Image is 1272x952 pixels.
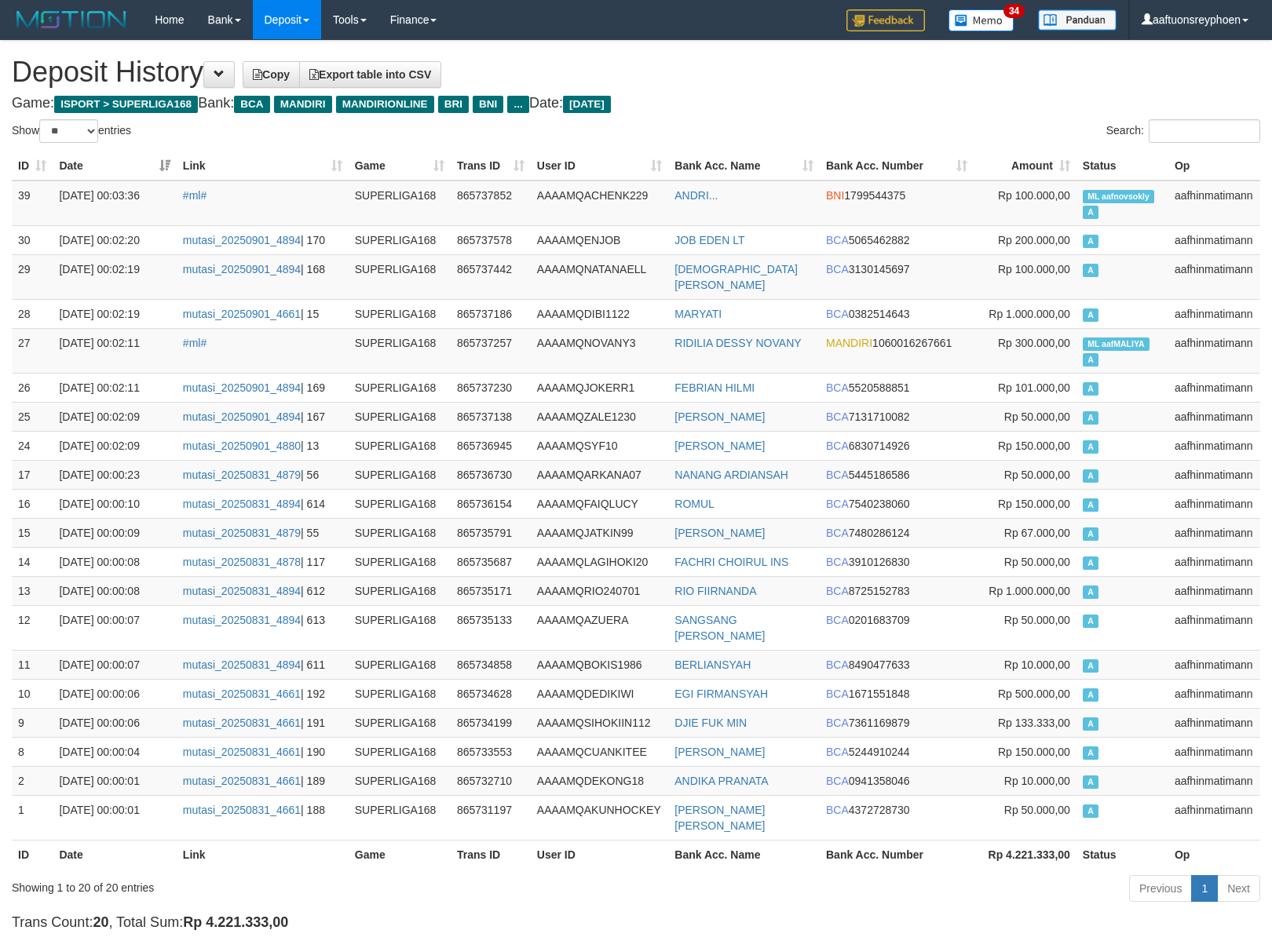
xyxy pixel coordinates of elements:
[177,518,349,547] td: | 55
[1168,679,1260,708] td: aafhinmatimann
[531,795,668,840] td: AAAAMQAKUNHOCKEY
[12,840,53,869] th: ID
[1083,382,1098,396] span: Approved
[826,746,849,758] span: BCA
[1004,527,1070,539] span: Rp 67.000,00
[1083,556,1098,570] span: Approved
[12,766,53,795] td: 2
[1168,373,1260,402] td: aafhinmatimann
[1168,650,1260,679] td: aafhinmatimann
[183,469,301,481] a: mutasi_20250831_4879
[820,373,974,402] td: 5520588851
[39,119,98,143] select: Showentries
[183,440,301,452] a: mutasi_20250901_4880
[53,254,176,299] td: [DATE] 00:02:19
[12,489,53,518] td: 16
[12,8,131,31] img: MOTION_logo.png
[826,614,849,626] span: BCA
[531,299,668,328] td: AAAAMQDIBI1122
[674,775,768,787] a: ANDIKA PRANATA
[349,373,451,402] td: SUPERLIGA168
[349,679,451,708] td: SUPERLIGA168
[531,650,668,679] td: AAAAMQBOKIS1986
[349,518,451,547] td: SUPERLIGA168
[1168,605,1260,650] td: aafhinmatimann
[1083,615,1098,628] span: Approved
[349,225,451,254] td: SUPERLIGA168
[507,96,528,113] span: ...
[349,181,451,226] td: SUPERLIGA168
[177,766,349,795] td: | 189
[820,402,974,431] td: 7131710082
[1083,264,1098,277] span: Approved
[1168,151,1260,181] th: Op
[349,254,451,299] td: SUPERLIGA168
[451,576,531,605] td: 865735171
[1168,737,1260,766] td: aafhinmatimann
[12,96,1260,111] h4: Game: Bank: Date:
[451,299,531,328] td: 865737186
[674,746,765,758] a: [PERSON_NAME]
[531,576,668,605] td: AAAAMQRIO240701
[451,489,531,518] td: 865736154
[349,151,451,181] th: Game: activate to sort column ascending
[674,717,747,729] a: DJIE FUK MIN
[1168,254,1260,299] td: aafhinmatimann
[1168,576,1260,605] td: aafhinmatimann
[1106,119,1260,143] label: Search:
[349,737,451,766] td: SUPERLIGA168
[54,96,198,113] span: ISPORT > SUPERLIGA168
[531,737,668,766] td: AAAAMQCUANKITEE
[53,650,176,679] td: [DATE] 00:00:07
[1168,460,1260,489] td: aafhinmatimann
[451,795,531,840] td: 865731197
[674,263,798,291] a: [DEMOGRAPHIC_DATA][PERSON_NAME]
[473,96,503,113] span: BNI
[451,708,531,737] td: 865734199
[1168,766,1260,795] td: aafhinmatimann
[998,381,1070,394] span: Rp 101.000,00
[1083,337,1150,351] span: Manually Linked by aafMALIYA
[826,527,849,539] span: BCA
[1168,181,1260,226] td: aafhinmatimann
[820,737,974,766] td: 5244910244
[531,402,668,431] td: AAAAMQZALE1230
[177,547,349,576] td: | 117
[826,410,849,423] span: BCA
[998,688,1070,700] span: Rp 500.000,00
[1083,775,1098,789] span: Approved
[451,254,531,299] td: 865737442
[299,61,441,88] a: Export table into CSV
[349,431,451,460] td: SUPERLIGA168
[674,804,765,832] a: [PERSON_NAME] [PERSON_NAME]
[53,679,176,708] td: [DATE] 00:00:06
[183,688,301,700] a: mutasi_20250831_4661
[531,460,668,489] td: AAAAMQARKANA07
[674,381,755,394] a: FEBRIAN HILMI
[183,381,301,394] a: mutasi_20250901_4894
[12,795,53,840] td: 1
[531,489,668,518] td: AAAAMQFAIQLUCY
[183,658,301,671] a: mutasi_20250831_4894
[1168,547,1260,576] td: aafhinmatimann
[998,498,1070,510] span: Rp 150.000,00
[53,708,176,737] td: [DATE] 00:00:06
[12,460,53,489] td: 17
[274,96,332,113] span: MANDIRI
[1083,527,1098,541] span: Approved
[53,299,176,328] td: [DATE] 00:02:19
[826,804,849,816] span: BCA
[53,605,176,650] td: [DATE] 00:00:07
[177,576,349,605] td: | 612
[349,766,451,795] td: SUPERLIGA168
[12,650,53,679] td: 11
[1004,556,1070,568] span: Rp 50.000,00
[531,328,668,373] td: AAAAMQNOVANY3
[183,410,301,423] a: mutasi_20250901_4894
[183,527,301,539] a: mutasi_20250831_4879
[177,605,349,650] td: | 613
[531,605,668,650] td: AAAAMQAZUERA
[177,431,349,460] td: | 13
[826,717,849,729] span: BCA
[12,181,53,226] td: 39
